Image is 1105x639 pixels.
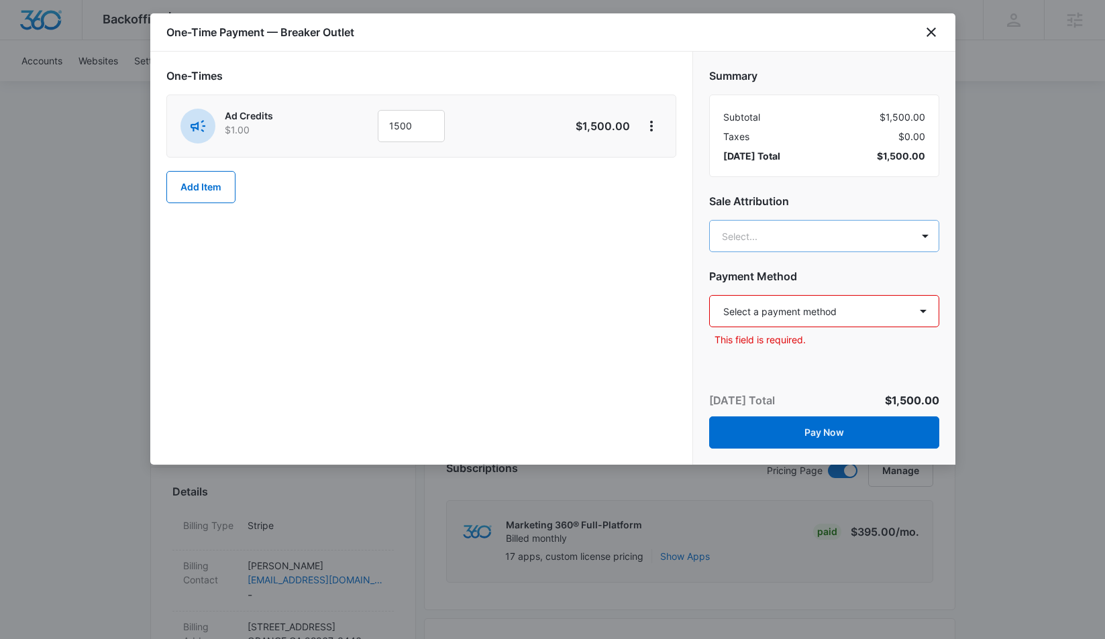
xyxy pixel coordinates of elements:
[723,110,760,124] span: Subtotal
[709,416,939,449] button: Pay Now
[225,109,340,123] p: Ad Credits
[723,110,925,124] div: $1,500.00
[378,110,445,142] input: 1
[166,171,235,203] button: Add Item
[709,392,775,408] p: [DATE] Total
[898,129,925,143] span: $0.00
[166,24,354,40] h1: One-Time Payment — Breaker Outlet
[715,333,939,347] p: This field is required.
[225,123,340,137] p: $1.00
[709,268,939,284] h2: Payment Method
[877,149,925,163] span: $1,500.00
[641,115,662,137] button: View More
[923,24,939,40] button: close
[166,68,676,84] h2: One-Times
[709,68,939,84] h2: Summary
[567,118,630,134] p: $1,500.00
[709,193,939,209] h2: Sale Attribution
[723,129,749,143] span: Taxes
[723,149,780,163] span: [DATE] Total
[885,394,939,407] span: $1,500.00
